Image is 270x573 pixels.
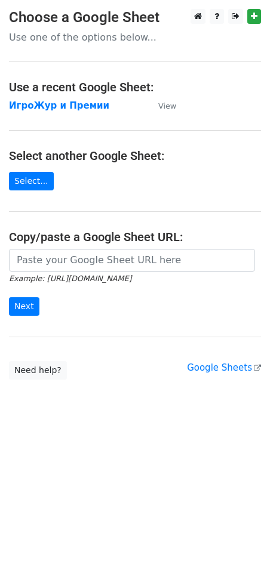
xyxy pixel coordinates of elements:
[9,31,261,44] p: Use one of the options below...
[9,297,39,316] input: Next
[187,362,261,373] a: Google Sheets
[9,249,255,272] input: Paste your Google Sheet URL here
[9,100,109,111] a: ИгроЖур и Премии
[146,100,176,111] a: View
[9,149,261,163] h4: Select another Google Sheet:
[9,172,54,190] a: Select...
[9,9,261,26] h3: Choose a Google Sheet
[9,230,261,244] h4: Copy/paste a Google Sheet URL:
[9,80,261,94] h4: Use a recent Google Sheet:
[9,274,131,283] small: Example: [URL][DOMAIN_NAME]
[9,361,67,380] a: Need help?
[158,101,176,110] small: View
